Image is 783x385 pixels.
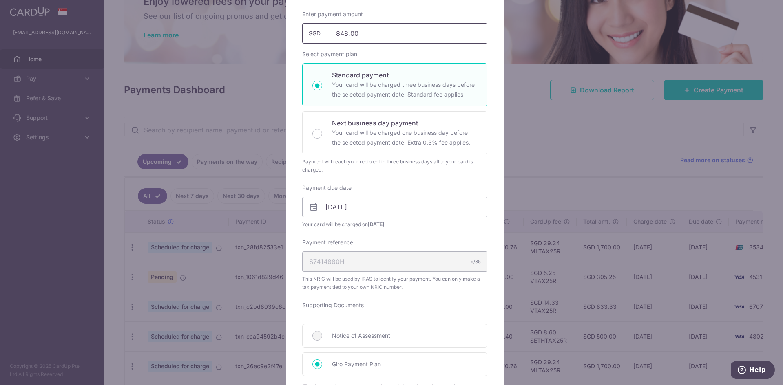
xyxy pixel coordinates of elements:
p: Your card will be charged three business days before the selected payment date. Standard fee appl... [332,80,477,99]
p: Next business day payment [332,118,477,128]
span: This NRIC will be used by IRAS to identify your payment. You can only make a tax payment tied to ... [302,275,487,291]
p: Your card will be charged one business day before the selected payment date. Extra 0.3% fee applies. [332,128,477,147]
input: DD / MM / YYYY [302,197,487,217]
label: Supporting Documents [302,301,364,309]
div: Payment will reach your recipient in three business days after your card is charged. [302,158,487,174]
iframe: Opens a widget where you can find more information [731,361,775,381]
label: Select payment plan [302,50,357,58]
input: 0.00 [302,23,487,44]
span: SGD [309,29,330,37]
span: Giro Payment Plan [332,359,477,369]
div: 9/35 [471,257,481,266]
span: Your card will be charged on [302,220,487,229]
label: Payment due date [302,184,352,192]
span: Notice of Assessment [332,331,477,341]
label: Payment reference [302,238,353,246]
label: Enter payment amount [302,10,363,18]
p: Standard payment [332,70,477,80]
span: [DATE] [368,221,385,227]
